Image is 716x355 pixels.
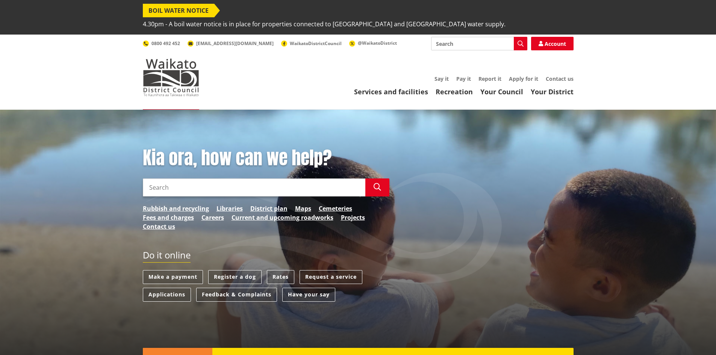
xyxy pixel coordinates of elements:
[143,147,389,169] h1: Kia ora, how can we help?
[250,204,288,213] a: District plan
[290,40,342,47] span: WaikatoDistrictCouncil
[143,4,214,17] span: BOIL WATER NOTICE
[216,204,243,213] a: Libraries
[267,270,294,284] a: Rates
[456,75,471,82] a: Pay it
[143,178,365,196] input: Search input
[354,87,428,96] a: Services and facilities
[143,204,209,213] a: Rubbish and recycling
[143,40,180,47] a: 0800 492 452
[143,250,191,263] h2: Do it online
[201,213,224,222] a: Careers
[196,288,277,302] a: Feedback & Complaints
[509,75,538,82] a: Apply for it
[282,288,335,302] a: Have your say
[319,204,352,213] a: Cemeteries
[143,288,191,302] a: Applications
[531,87,574,96] a: Your District
[143,222,175,231] a: Contact us
[358,40,397,46] span: @WaikatoDistrict
[434,75,449,82] a: Say it
[531,37,574,50] a: Account
[295,204,311,213] a: Maps
[431,37,527,50] input: Search input
[300,270,362,284] a: Request a service
[143,270,203,284] a: Make a payment
[480,87,523,96] a: Your Council
[281,40,342,47] a: WaikatoDistrictCouncil
[436,87,473,96] a: Recreation
[151,40,180,47] span: 0800 492 452
[143,59,199,96] img: Waikato District Council - Te Kaunihera aa Takiwaa o Waikato
[188,40,274,47] a: [EMAIL_ADDRESS][DOMAIN_NAME]
[143,17,506,31] span: 4.30pm - A boil water notice is in place for properties connected to [GEOGRAPHIC_DATA] and [GEOGR...
[478,75,501,82] a: Report it
[546,75,574,82] a: Contact us
[349,40,397,46] a: @WaikatoDistrict
[208,270,262,284] a: Register a dog
[143,213,194,222] a: Fees and charges
[196,40,274,47] span: [EMAIL_ADDRESS][DOMAIN_NAME]
[341,213,365,222] a: Projects
[232,213,333,222] a: Current and upcoming roadworks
